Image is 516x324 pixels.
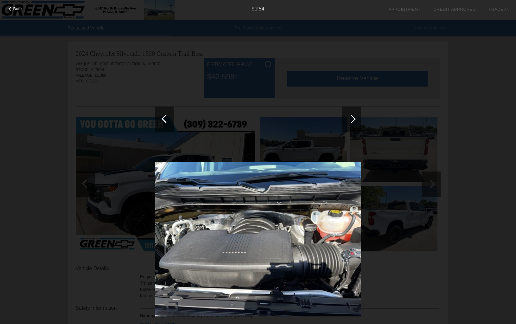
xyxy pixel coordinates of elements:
a: Credit Approved [433,7,476,12]
a: Appointment [388,7,421,12]
a: Trade-In [488,7,510,12]
span: 9 [252,6,254,11]
span: 54 [259,6,264,11]
img: d57074f821e6594cf7fce11dbac0b1ea.jpg [155,162,361,317]
span: Back [13,6,23,11]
